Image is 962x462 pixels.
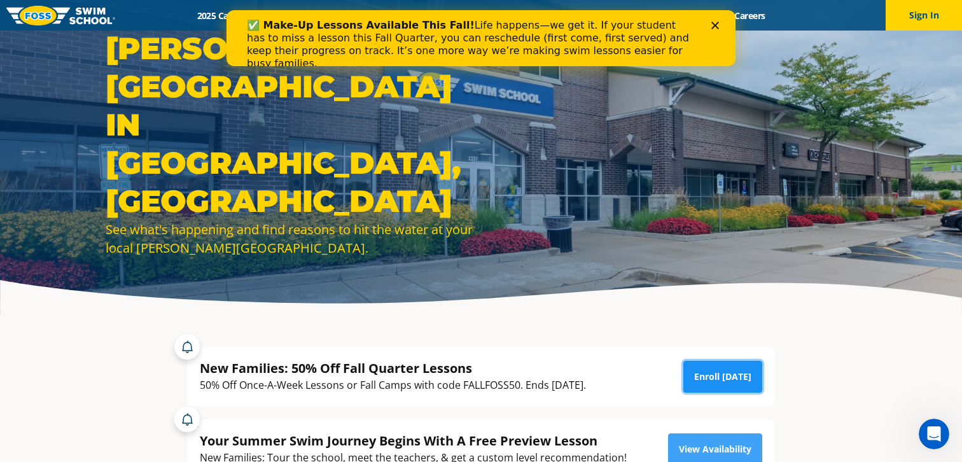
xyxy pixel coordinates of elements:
[106,29,475,220] h1: [PERSON_NAME][GEOGRAPHIC_DATA] in [GEOGRAPHIC_DATA], [GEOGRAPHIC_DATA]
[200,377,586,394] div: 50% Off Once-A-Week Lessons or Fall Camps with code FALLFOSS50. Ends [DATE].
[20,9,248,21] b: ✅ Make-Up Lessons Available This Fall!
[431,10,549,22] a: About [PERSON_NAME]
[6,6,115,25] img: FOSS Swim School Logo
[106,220,475,257] div: See what's happening and find reasons to hit the water at your local [PERSON_NAME][GEOGRAPHIC_DATA].
[683,361,762,393] a: Enroll [DATE]
[265,10,319,22] a: Schools
[485,11,498,19] div: Close
[683,10,723,22] a: Blog
[919,419,949,449] iframe: Intercom live chat
[200,360,586,377] div: New Families: 50% Off Fall Quarter Lessons
[20,9,468,60] div: Life happens—we get it. If your student has to miss a lesson this Fall Quarter, you can reschedul...
[186,10,265,22] a: 2025 Calendar
[200,432,627,449] div: Your Summer Swim Journey Begins With A Free Preview Lesson
[723,10,776,22] a: Careers
[548,10,683,22] a: Swim Like [PERSON_NAME]
[319,10,430,22] a: Swim Path® Program
[227,10,735,66] iframe: Intercom live chat banner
